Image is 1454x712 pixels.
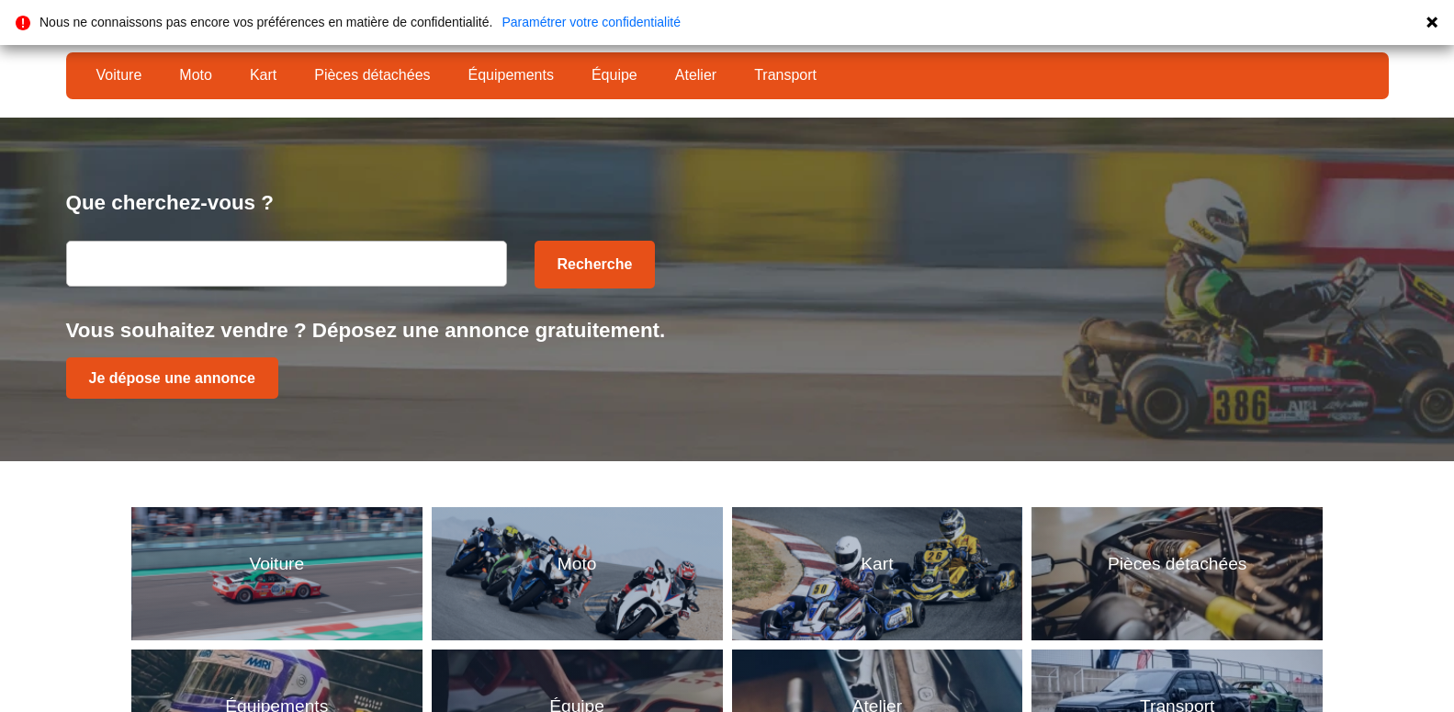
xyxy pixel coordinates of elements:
a: Transport [742,60,828,91]
a: Voiture [85,60,154,91]
a: KartKart [732,507,1023,640]
p: Que cherchez-vous ? [66,188,1389,217]
a: Pièces détachéesPièces détachées [1031,507,1323,640]
a: Équipe [580,60,649,91]
p: Voiture [249,552,304,577]
a: Je dépose une annonce [66,357,278,399]
a: Atelier [663,60,728,91]
p: Vous souhaitez vendre ? Déposez une annonce gratuitement. [66,316,1389,345]
a: Équipements [456,60,566,91]
a: VoitureVoiture [131,507,423,640]
p: Nous ne connaissons pas encore vos préférences en matière de confidentialité. [39,16,492,28]
a: Paramétrer votre confidentialité [502,16,681,28]
p: Moto [558,552,597,577]
a: Kart [238,60,288,91]
a: Pièces détachées [302,60,442,91]
p: Pièces détachées [1108,552,1246,577]
button: Recherche [535,241,656,288]
a: MotoMoto [432,507,723,640]
p: Kart [861,552,893,577]
a: Moto [167,60,224,91]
